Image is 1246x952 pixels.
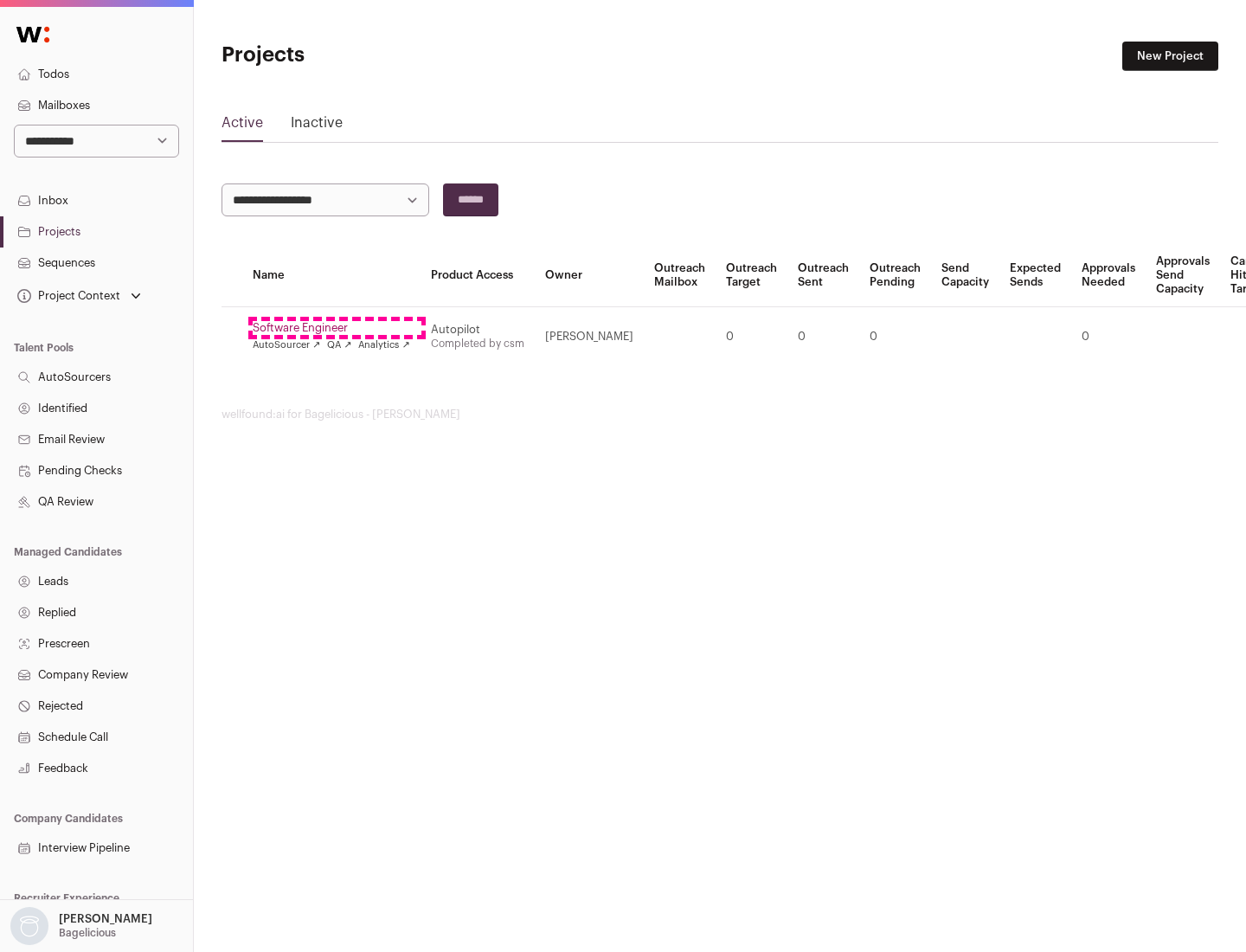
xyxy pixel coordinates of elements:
[431,338,524,349] a: Completed by csm
[421,244,535,307] th: Product Access
[1071,307,1146,367] td: 0
[222,408,1218,421] footer: wellfound:ai for Bagelicious - [PERSON_NAME]
[859,244,931,307] th: Outreach Pending
[1122,42,1218,71] a: New Project
[787,307,859,367] td: 0
[222,113,263,140] a: Active
[291,113,343,140] a: Inactive
[327,338,351,352] a: QA ↗
[931,244,999,307] th: Send Capacity
[859,307,931,367] td: 0
[1071,244,1146,307] th: Approvals Needed
[7,17,59,52] img: Wellfound
[535,307,644,367] td: [PERSON_NAME]
[431,323,524,337] div: Autopilot
[14,284,145,308] button: Open dropdown
[222,42,554,69] h1: Projects
[7,907,156,945] button: Open dropdown
[716,307,787,367] td: 0
[10,907,48,945] img: nopic.png
[999,244,1071,307] th: Expected Sends
[787,244,859,307] th: Outreach Sent
[242,244,421,307] th: Name
[59,912,152,926] p: [PERSON_NAME]
[59,926,116,940] p: Bagelicious
[644,244,716,307] th: Outreach Mailbox
[716,244,787,307] th: Outreach Target
[535,244,644,307] th: Owner
[253,338,320,352] a: AutoSourcer ↗
[358,338,409,352] a: Analytics ↗
[1146,244,1220,307] th: Approvals Send Capacity
[253,321,410,335] a: Software Engineer
[14,289,120,303] div: Project Context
